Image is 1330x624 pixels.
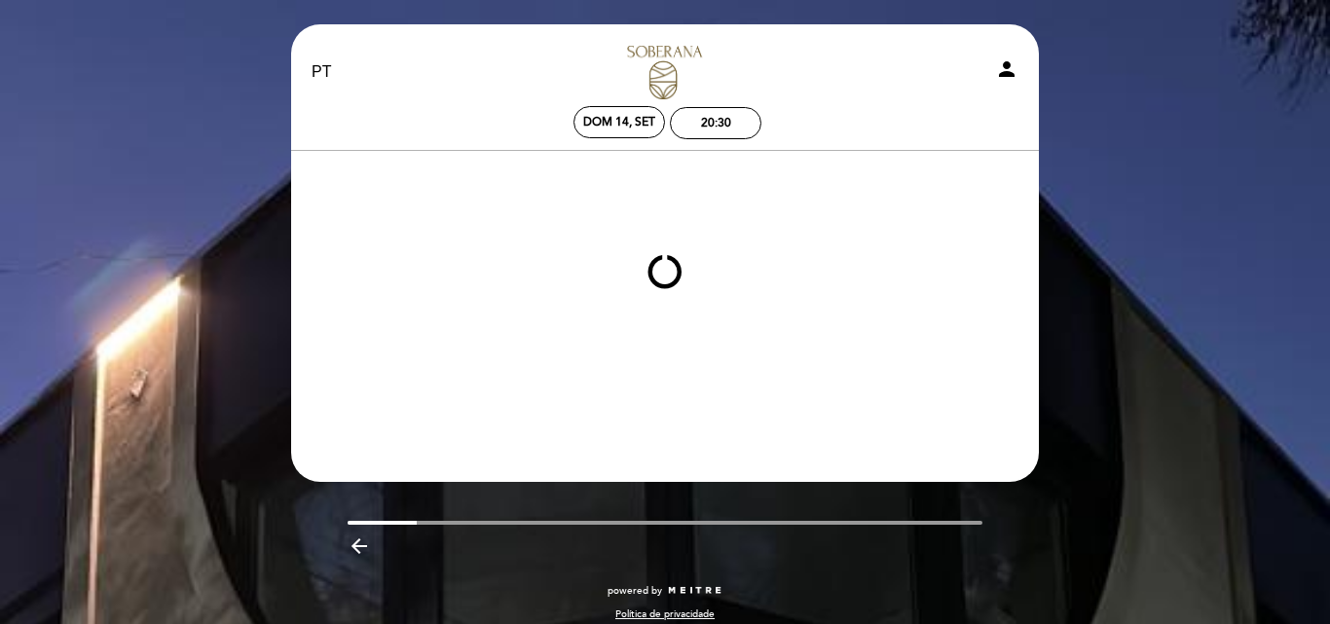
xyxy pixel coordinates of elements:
[608,584,722,598] a: powered by
[701,116,731,130] div: 20:30
[667,586,722,596] img: MEITRE
[995,57,1018,81] i: person
[615,607,715,621] a: Política de privacidade
[543,46,787,99] a: Soberana
[608,584,662,598] span: powered by
[583,115,655,129] div: Dom 14, set
[995,57,1018,88] button: person
[348,534,371,558] i: arrow_backward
